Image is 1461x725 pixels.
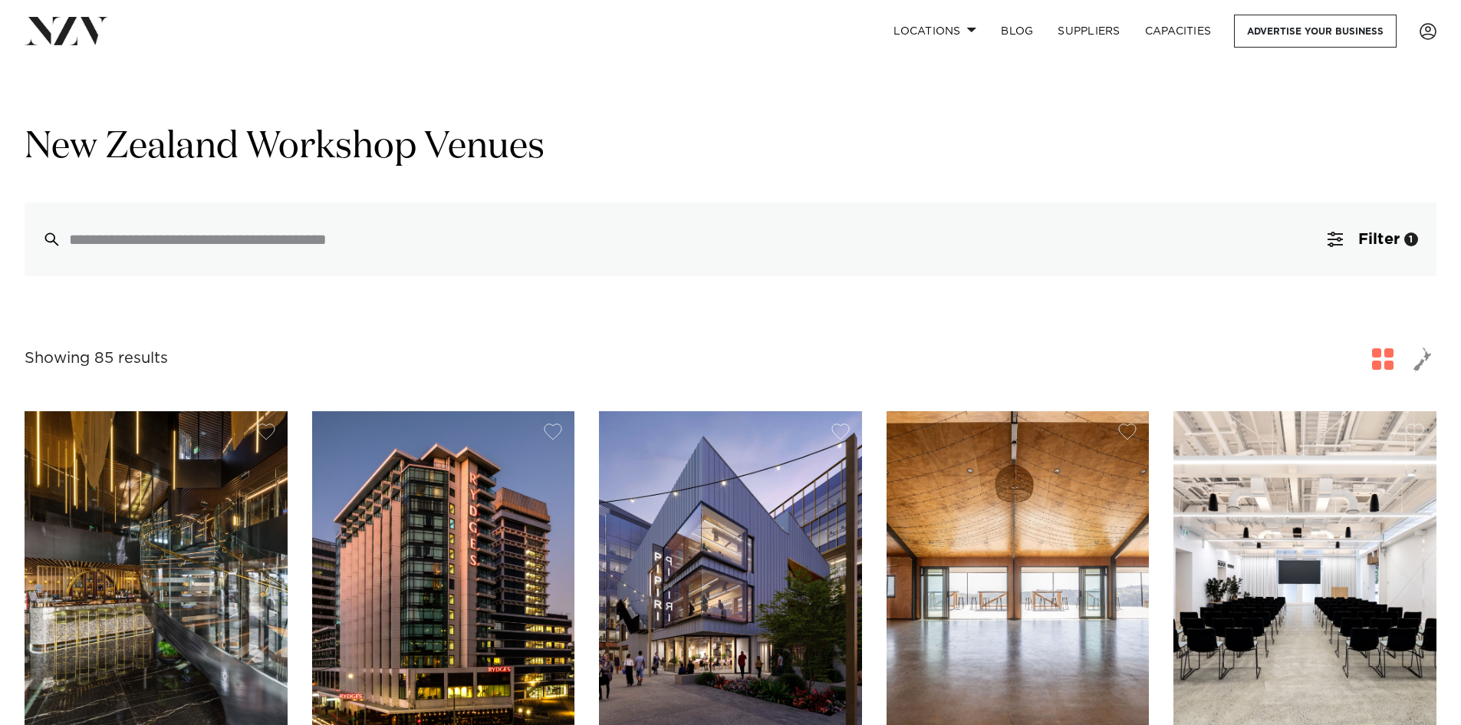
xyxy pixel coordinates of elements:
h1: New Zealand Workshop Venues [25,124,1436,172]
div: 1 [1404,232,1418,246]
a: Capacities [1133,15,1224,48]
div: Showing 85 results [25,347,168,371]
a: Advertise your business [1234,15,1397,48]
img: nzv-logo.png [25,17,108,44]
a: SUPPLIERS [1045,15,1132,48]
span: Filter [1358,232,1400,247]
a: Locations [881,15,989,48]
a: BLOG [989,15,1045,48]
button: Filter1 [1309,203,1436,276]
